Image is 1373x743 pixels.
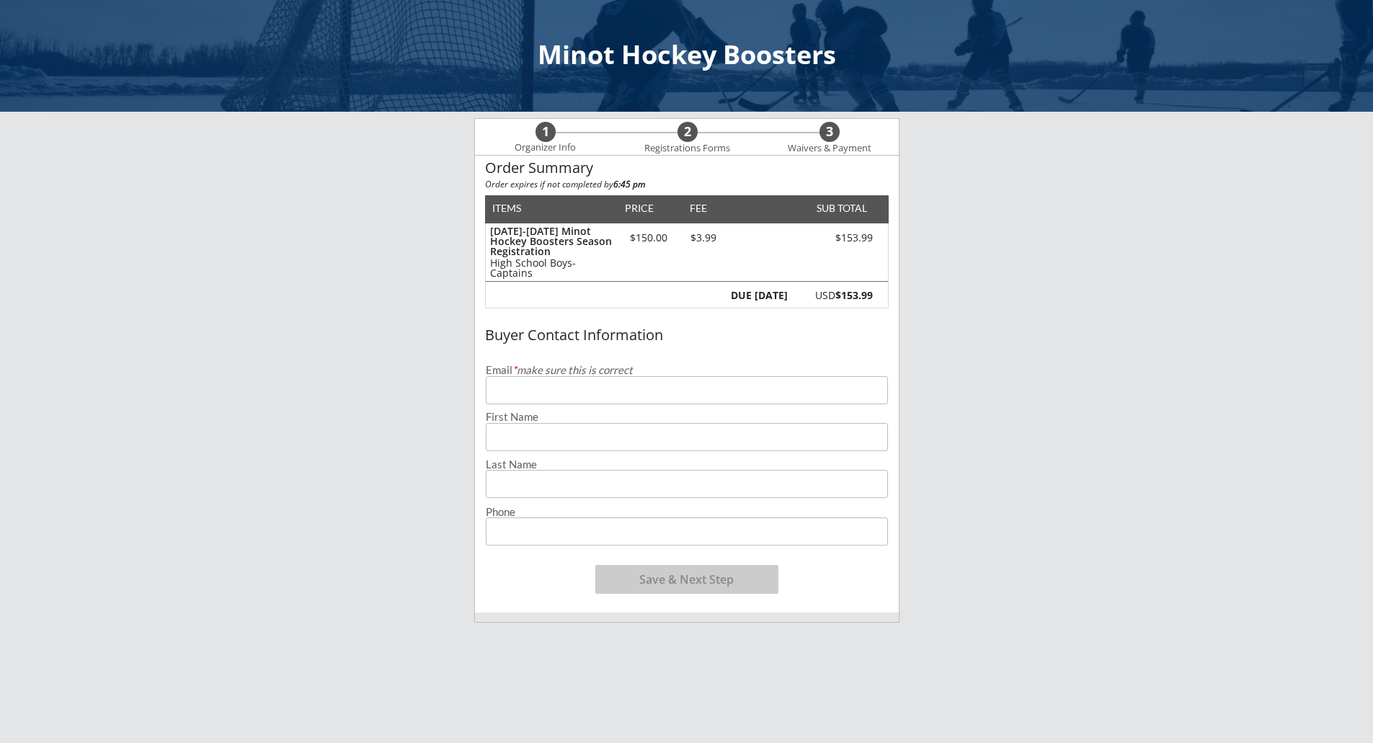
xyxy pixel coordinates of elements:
[486,459,888,470] div: Last Name
[485,327,889,343] div: Buyer Contact Information
[486,365,888,375] div: Email
[618,203,661,213] div: PRICE
[791,233,873,243] div: $153.99
[14,42,1359,68] div: Minot Hockey Boosters
[485,160,889,176] div: Order Summary
[680,203,717,213] div: FEE
[677,124,698,140] div: 2
[490,258,612,278] div: High School Boys-Captains
[811,203,867,213] div: SUB TOTAL
[512,363,633,376] em: make sure this is correct
[490,226,612,257] div: [DATE]-[DATE] Minot Hockey Boosters Season Registration
[486,507,888,517] div: Phone
[780,143,879,154] div: Waivers & Payment
[492,203,543,213] div: ITEMS
[819,124,840,140] div: 3
[486,411,888,422] div: First Name
[506,142,585,154] div: Organizer Info
[618,233,680,243] div: $150.00
[613,178,645,190] strong: 6:45 pm
[485,180,889,189] div: Order expires if not completed by
[835,288,873,302] strong: $153.99
[536,124,556,140] div: 1
[796,290,873,301] div: USD
[638,143,737,154] div: Registrations Forms
[680,233,728,243] div: $3.99
[595,565,778,594] button: Save & Next Step
[728,290,788,301] div: DUE [DATE]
